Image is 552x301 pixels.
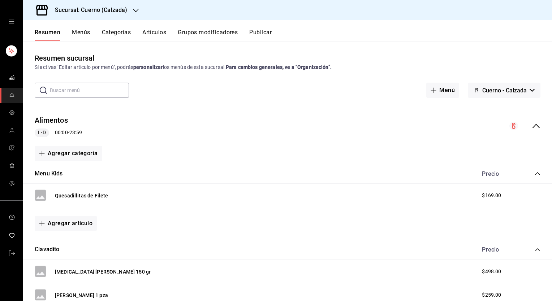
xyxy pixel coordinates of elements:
span: $498.00 [482,268,501,275]
button: Menús [72,29,90,41]
strong: personalizar [133,64,163,70]
button: Menú [426,83,459,98]
div: Precio [475,170,521,177]
button: Publicar [249,29,272,41]
button: Grupos modificadores [178,29,238,41]
button: collapse-category-row [535,171,540,176]
button: Quesadillitas de Filete [55,192,108,199]
span: $259.00 [482,291,501,299]
div: navigation tabs [35,29,552,41]
div: Resumen sucursal [35,53,94,64]
button: collapse-category-row [535,247,540,253]
h3: Sucursal: Cuerno (Calzada) [49,6,127,14]
div: 00:00 - 23:59 [35,128,82,137]
strong: Para cambios generales, ve a “Organización”. [226,64,332,70]
button: Resumen [35,29,60,41]
button: [PERSON_NAME] 1 pza [55,292,108,299]
button: Alimentos [35,115,68,126]
div: Si activas ‘Editar artículo por menú’, podrás los menús de esta sucursal. [35,64,540,71]
div: collapse-menu-row [23,109,552,143]
button: Clavadito [35,245,60,254]
button: Agregar categoría [35,146,102,161]
button: Menu Kids [35,170,63,178]
span: L-D [35,129,48,136]
button: [MEDICAL_DATA] [PERSON_NAME] 150 gr [55,268,151,275]
button: Artículos [142,29,166,41]
span: $169.00 [482,192,501,199]
span: Cuerno - Calzada [482,87,527,94]
button: Categorías [102,29,131,41]
button: Cuerno - Calzada [468,83,540,98]
input: Buscar menú [50,83,129,97]
div: Precio [475,246,521,253]
button: open drawer [9,19,14,25]
button: Agregar artículo [35,216,97,231]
